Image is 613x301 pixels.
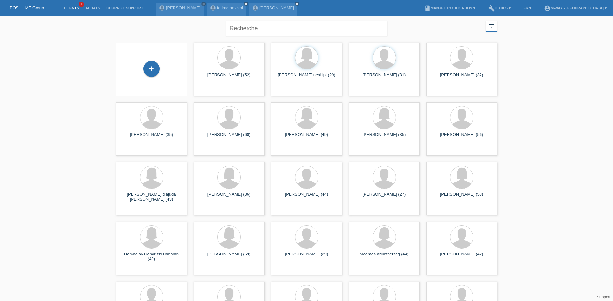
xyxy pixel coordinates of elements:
[226,21,387,36] input: Recherche...
[597,295,610,299] a: Support
[276,252,337,262] div: [PERSON_NAME] (29)
[201,2,206,6] a: close
[431,252,492,262] div: [PERSON_NAME] (42)
[488,22,495,29] i: filter_list
[354,132,415,142] div: [PERSON_NAME] (35)
[144,63,159,74] div: Enregistrer le client
[354,72,415,83] div: [PERSON_NAME] (31)
[276,192,337,202] div: [PERSON_NAME] (44)
[520,6,534,10] a: FR ▾
[199,132,259,142] div: [PERSON_NAME] (60)
[244,2,248,5] i: close
[121,132,182,142] div: [PERSON_NAME] (35)
[10,5,44,10] a: POS — MF Group
[79,2,84,7] span: 1
[121,192,182,202] div: [PERSON_NAME] d'ajuda [PERSON_NAME] (43)
[199,252,259,262] div: [PERSON_NAME] (59)
[121,252,182,262] div: Dambajav Caporizzi Dansran (49)
[485,6,514,10] a: buildOutils ▾
[431,132,492,142] div: [PERSON_NAME] (56)
[199,72,259,83] div: [PERSON_NAME] (52)
[544,5,551,12] i: account_circle
[354,192,415,202] div: [PERSON_NAME] (27)
[60,6,82,10] a: Clients
[166,5,201,10] a: [PERSON_NAME]
[259,5,294,10] a: [PERSON_NAME]
[244,2,248,6] a: close
[82,6,103,10] a: Achats
[354,252,415,262] div: Maamaa ariuntsetseg (44)
[276,72,337,83] div: [PERSON_NAME] nexhipi (29)
[424,5,431,12] i: book
[541,6,610,10] a: account_circlem-way - [GEOGRAPHIC_DATA] ▾
[295,2,299,5] i: close
[276,132,337,142] div: [PERSON_NAME] (49)
[199,192,259,202] div: [PERSON_NAME] (36)
[431,72,492,83] div: [PERSON_NAME] (32)
[488,5,495,12] i: build
[202,2,205,5] i: close
[295,2,299,6] a: close
[421,6,479,10] a: bookManuel d’utilisation ▾
[103,6,146,10] a: Courriel Support
[217,5,243,10] a: fatime nexhipi
[431,192,492,202] div: [PERSON_NAME] (53)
